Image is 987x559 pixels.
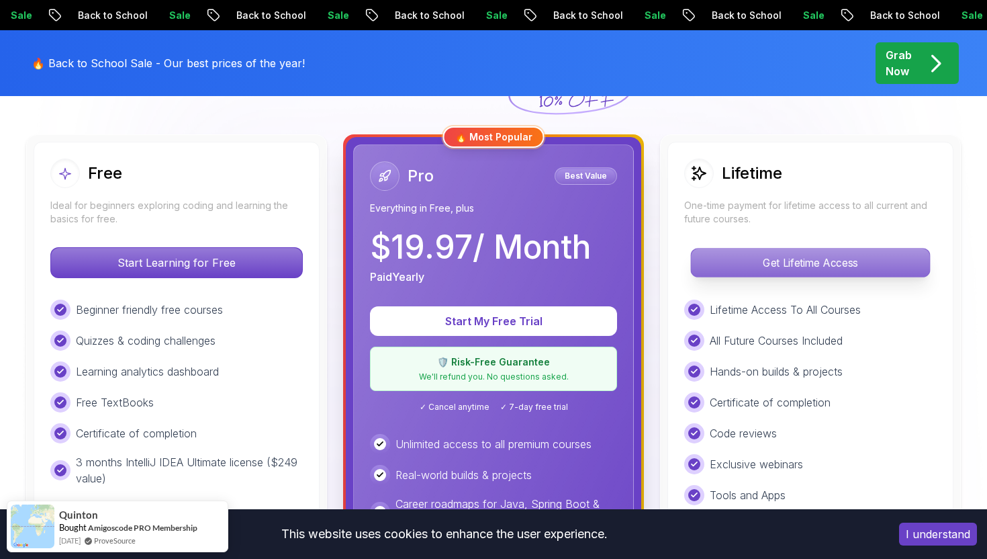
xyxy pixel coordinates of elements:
[59,509,98,521] span: Quinton
[51,248,302,277] p: Start Learning for Free
[691,249,929,277] p: Get Lifetime Access
[76,363,219,380] p: Learning analytics dashboard
[710,394,831,411] p: Certificate of completion
[634,9,677,22] p: Sale
[379,372,608,382] p: We'll refund you. No questions asked.
[690,248,930,277] button: Get Lifetime Access
[59,535,81,546] span: [DATE]
[76,454,303,486] p: 3 months IntelliJ IDEA Ultimate license ($249 value)
[500,402,568,413] span: ✓ 7-day free trial
[420,402,489,413] span: ✓ Cancel anytime
[379,355,608,369] p: 🛡️ Risk-Free Guarantee
[701,9,792,22] p: Back to School
[50,256,303,269] a: Start Learning for Free
[370,314,617,328] a: Start My Free Trial
[859,9,951,22] p: Back to School
[710,487,786,503] p: Tools and Apps
[395,436,592,452] p: Unlimited access to all premium courses
[475,9,518,22] p: Sale
[370,202,617,215] p: Everything in Free, plus
[59,522,87,533] span: Bought
[226,9,317,22] p: Back to School
[158,9,201,22] p: Sale
[50,247,303,278] button: Start Learning for Free
[722,163,782,184] h2: Lifetime
[386,313,601,329] p: Start My Free Trial
[710,425,777,441] p: Code reviews
[792,9,835,22] p: Sale
[11,505,54,548] img: provesource social proof notification image
[384,9,475,22] p: Back to School
[370,306,617,336] button: Start My Free Trial
[710,302,861,318] p: Lifetime Access To All Courses
[395,496,617,528] p: Career roadmaps for Java, Spring Boot & DevOps
[10,519,879,549] div: This website uses cookies to enhance the user experience.
[899,523,977,546] button: Accept cookies
[76,425,197,441] p: Certificate of completion
[76,333,216,349] p: Quizzes & coding challenges
[543,9,634,22] p: Back to School
[50,199,303,226] p: Ideal for beginners exploring coding and learning the basics for free.
[710,363,843,380] p: Hands-on builds & projects
[94,535,136,546] a: ProveSource
[317,9,360,22] p: Sale
[76,394,154,411] p: Free TextBooks
[710,456,803,472] p: Exclusive webinars
[557,169,615,183] p: Best Value
[710,333,843,349] p: All Future Courses Included
[370,231,591,263] p: $ 19.97 / Month
[67,9,158,22] p: Back to School
[886,47,912,79] p: Grab Now
[408,165,434,187] h2: Pro
[76,302,223,318] p: Beginner friendly free courses
[395,467,532,483] p: Real-world builds & projects
[370,269,424,285] p: Paid Yearly
[684,199,937,226] p: One-time payment for lifetime access to all current and future courses.
[684,256,937,269] a: Get Lifetime Access
[88,523,197,533] a: Amigoscode PRO Membership
[32,55,305,71] p: 🔥 Back to School Sale - Our best prices of the year!
[88,163,122,184] h2: Free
